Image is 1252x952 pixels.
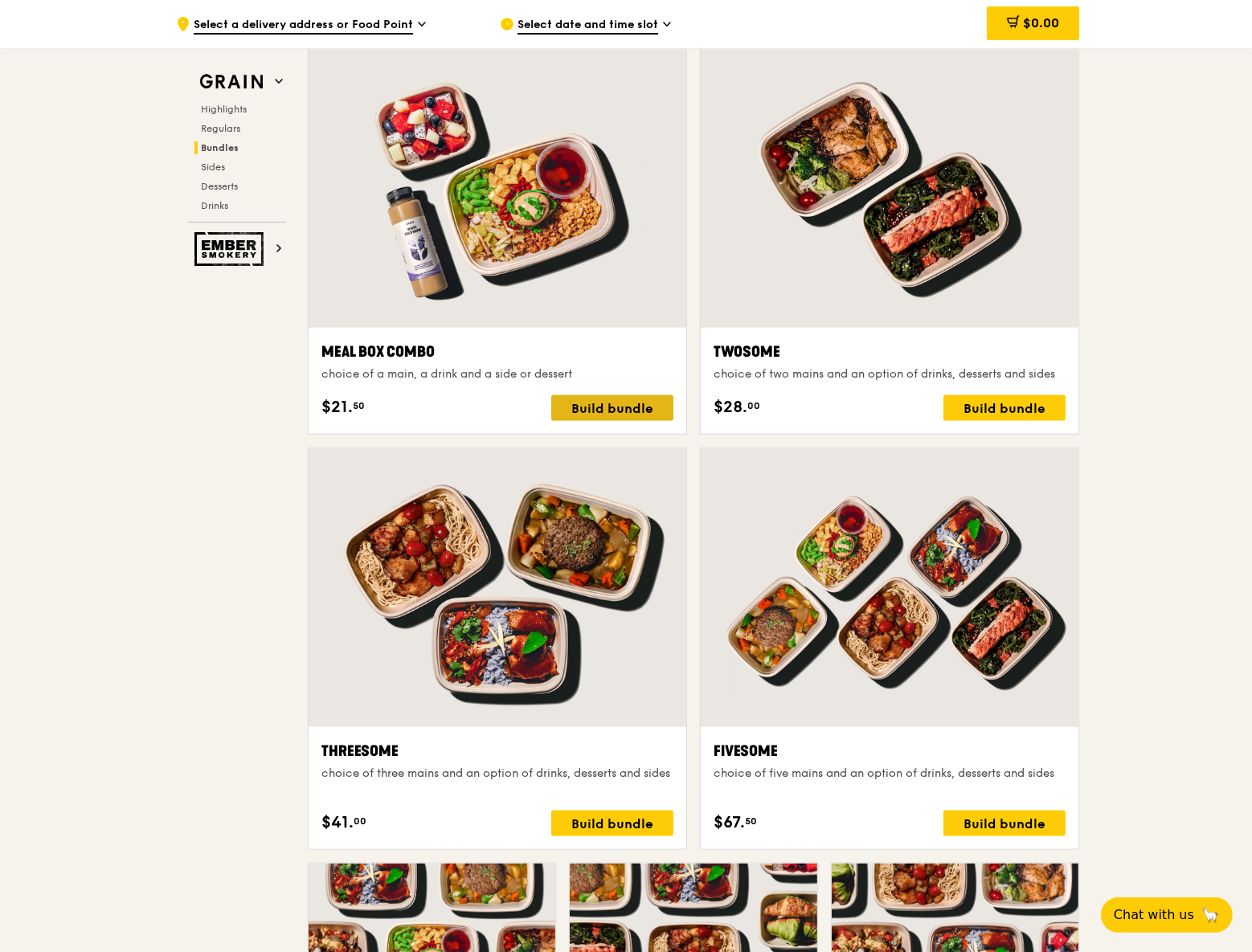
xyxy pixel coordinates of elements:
span: Select a delivery address or Food Point [194,17,413,35]
span: Drinks [201,200,228,211]
span: $0.00 [1023,15,1059,31]
div: choice of two mains and an option of drinks, desserts and sides [714,366,1066,382]
span: $21. [321,395,353,419]
img: Grain web logo [194,67,268,96]
span: Bundles [201,142,239,153]
span: $41. [321,811,354,835]
span: $28. [714,395,747,419]
div: choice of three mains and an option of drinks, desserts and sides [321,766,673,782]
div: Fivesome [714,740,1066,762]
span: 00 [747,399,760,412]
div: Build bundle [943,395,1066,421]
button: Chat with us🦙 [1101,897,1233,933]
div: Build bundle [551,395,673,421]
span: Highlights [201,104,247,115]
span: 00 [354,815,366,827]
span: 50 [353,399,365,412]
div: choice of five mains and an option of drinks, desserts and sides [714,766,1066,782]
div: Threesome [321,740,673,762]
div: choice of a main, a drink and a side or dessert [321,366,673,382]
span: 50 [745,815,757,827]
div: Meal Box Combo [321,341,673,363]
span: 🦙 [1201,905,1220,925]
div: Build bundle [943,811,1066,836]
span: Select date and time slot [518,17,658,35]
span: Regulars [201,123,240,134]
span: $67. [714,811,745,835]
img: Ember Smokery web logo [194,232,268,266]
span: Desserts [201,181,238,192]
div: Twosome [714,341,1066,363]
span: Chat with us [1114,905,1194,925]
span: Sides [201,161,225,173]
div: Build bundle [551,811,673,836]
